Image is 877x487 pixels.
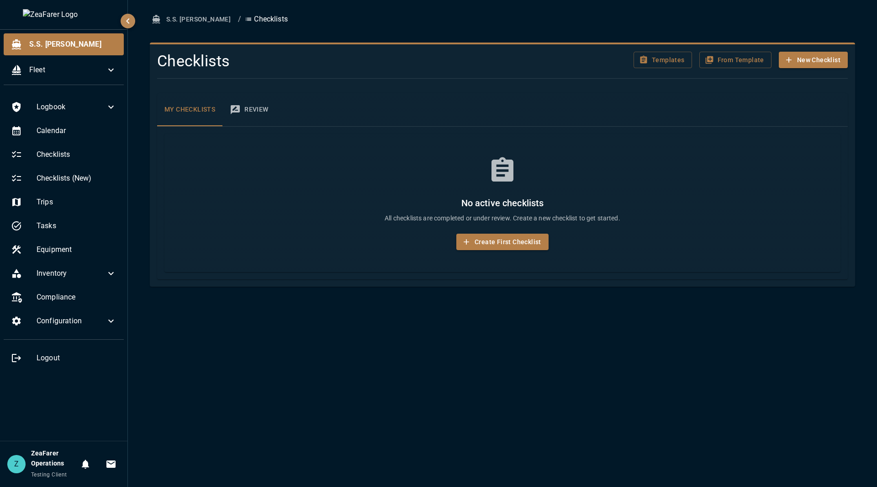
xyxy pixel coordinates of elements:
div: Inventory [4,262,124,284]
div: Configuration [4,310,124,332]
div: S.S. [PERSON_NAME] [4,33,124,55]
button: From Template [699,52,771,69]
div: Logout [4,347,124,369]
div: Logbook [4,96,124,118]
span: S.S. [PERSON_NAME] [29,39,116,50]
div: Checklists [4,144,124,166]
span: Checklists (New) [37,173,116,184]
div: checklist tabs [157,93,848,126]
button: Templates [634,52,692,69]
div: Checklists (New) [4,167,124,189]
span: Compliance [37,292,116,303]
button: Invitations [102,455,120,473]
div: Tasks [4,215,124,237]
span: Trips [37,197,116,208]
button: Review [222,93,275,126]
button: Notifications [76,455,95,473]
span: Configuration [37,316,106,326]
div: Calendar [4,120,124,142]
span: Testing Client [31,471,67,478]
span: Logout [37,353,116,364]
h6: No active checklists [186,196,819,210]
button: Create First Checklist [456,234,549,251]
li: / [238,14,241,25]
span: Checklists [37,149,116,160]
div: Equipment [4,239,124,261]
button: New Checklist [779,52,848,69]
div: Fleet [4,59,124,81]
button: S.S. [PERSON_NAME] [150,11,234,28]
h6: ZeaFarer Operations [31,449,76,469]
p: Checklists [245,14,288,25]
p: All checklists are completed or under review. Create a new checklist to get started. [186,214,819,223]
div: Compliance [4,286,124,308]
span: Calendar [37,125,116,136]
span: Inventory [37,268,106,279]
div: Z [7,455,26,473]
span: Equipment [37,244,116,255]
img: ZeaFarer Logo [23,9,105,20]
button: My Checklists [157,93,222,126]
span: Tasks [37,220,116,231]
h4: Checklists [157,52,615,71]
span: Logbook [37,102,106,112]
div: Trips [4,191,124,213]
span: Fleet [29,64,106,75]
